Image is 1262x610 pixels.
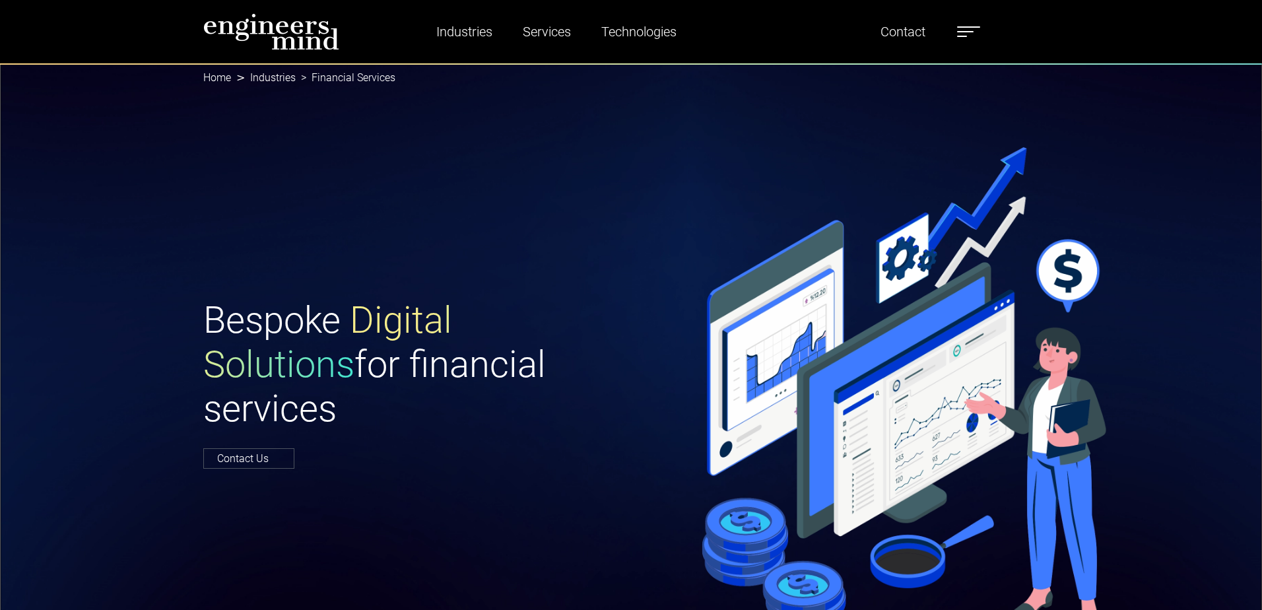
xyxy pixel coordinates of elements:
[431,17,498,47] a: Industries
[875,17,931,47] a: Contact
[203,71,231,84] a: Home
[203,298,623,432] h1: Bespoke for financial services
[250,71,296,84] a: Industries
[203,63,1059,92] nav: breadcrumb
[517,17,576,47] a: Services
[203,13,339,50] img: logo
[296,70,395,86] li: Financial Services
[203,298,452,386] span: Digital Solutions
[203,448,294,469] a: Contact Us
[596,17,682,47] a: Technologies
